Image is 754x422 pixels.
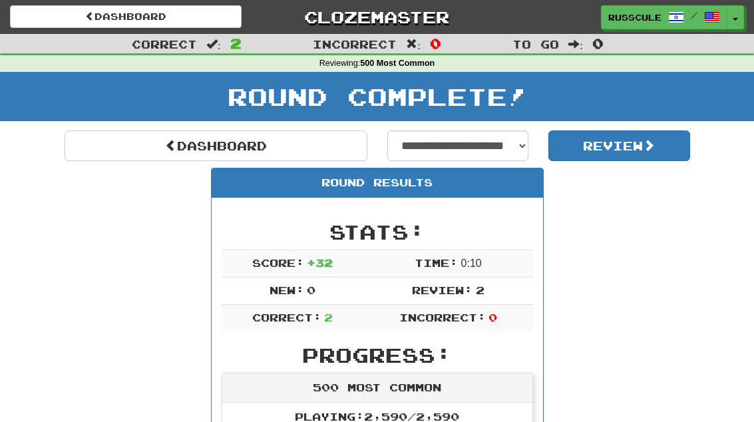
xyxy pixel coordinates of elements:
[399,311,486,323] span: Incorrect:
[430,35,441,51] span: 0
[313,37,397,51] span: Incorrect
[691,11,697,20] span: /
[488,311,497,323] span: 0
[476,284,484,296] span: 2
[252,311,321,323] span: Correct:
[65,130,367,161] a: Dashboard
[415,256,458,269] span: Time:
[307,256,333,269] span: + 32
[230,35,242,51] span: 2
[222,221,533,243] h2: Stats:
[512,37,559,51] span: To go
[568,39,583,50] span: :
[262,5,493,29] a: Clozemaster
[412,284,472,296] span: Review:
[212,168,543,198] div: Round Results
[132,37,197,51] span: Correct
[252,256,304,269] span: Score:
[461,258,482,269] span: 0 : 10
[324,311,333,323] span: 2
[360,59,435,68] strong: 500 Most Common
[5,83,749,110] h1: Round Complete!
[222,344,533,366] h2: Progress:
[206,39,221,50] span: :
[608,11,661,23] span: russcule
[307,284,315,296] span: 0
[601,5,727,29] a: russcule /
[270,284,304,296] span: New:
[10,5,242,28] a: Dashboard
[222,373,532,403] div: 500 Most Common
[548,130,690,161] button: Review
[592,35,604,51] span: 0
[406,39,421,50] span: :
